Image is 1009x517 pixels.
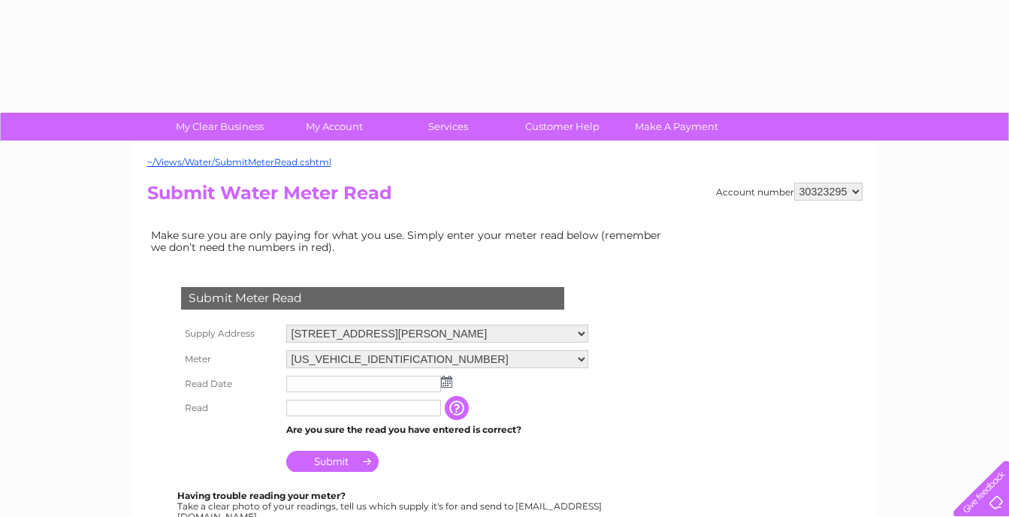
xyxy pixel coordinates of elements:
th: Read [177,396,282,420]
div: Submit Meter Read [181,287,564,310]
b: Having trouble reading your meter? [177,490,346,501]
th: Read Date [177,372,282,396]
td: Make sure you are only paying for what you use. Simply enter your meter read below (remember we d... [147,225,673,257]
h2: Submit Water Meter Read [147,183,862,211]
th: Supply Address [177,321,282,346]
a: Customer Help [500,113,624,141]
input: Information [445,396,472,420]
a: ~/Views/Water/SubmitMeterRead.cshtml [147,156,331,168]
img: ... [441,376,452,388]
a: My Account [272,113,396,141]
a: Services [386,113,510,141]
th: Meter [177,346,282,372]
td: Are you sure the read you have entered is correct? [282,420,592,440]
input: Submit [286,451,379,472]
a: Make A Payment [615,113,739,141]
a: My Clear Business [158,113,282,141]
div: Account number [716,183,862,201]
